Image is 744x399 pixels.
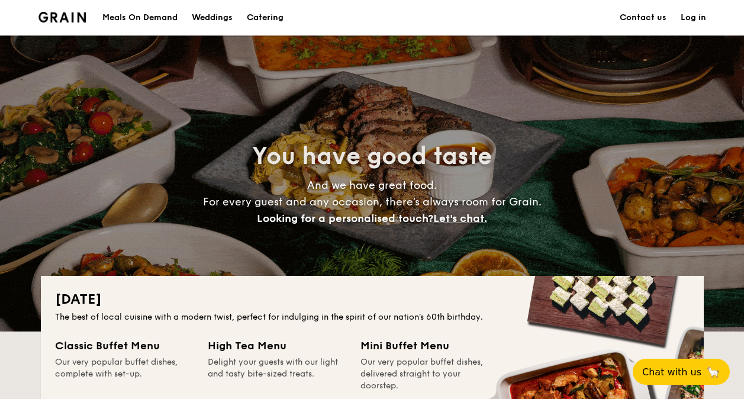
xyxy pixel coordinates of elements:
[208,337,346,354] div: High Tea Menu
[642,366,701,378] span: Chat with us
[633,359,730,385] button: Chat with us🦙
[203,179,542,225] span: And we have great food. For every guest and any occasion, there’s always room for Grain.
[55,356,194,392] div: Our very popular buffet dishes, complete with set-up.
[55,290,690,309] h2: [DATE]
[706,365,720,379] span: 🦙
[252,142,492,170] span: You have good taste
[360,356,499,392] div: Our very popular buffet dishes, delivered straight to your doorstep.
[433,212,487,225] span: Let's chat.
[360,337,499,354] div: Mini Buffet Menu
[257,212,433,225] span: Looking for a personalised touch?
[208,356,346,392] div: Delight your guests with our light and tasty bite-sized treats.
[38,12,86,22] img: Grain
[38,12,86,22] a: Logotype
[55,337,194,354] div: Classic Buffet Menu
[55,311,690,323] div: The best of local cuisine with a modern twist, perfect for indulging in the spirit of our nation’...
